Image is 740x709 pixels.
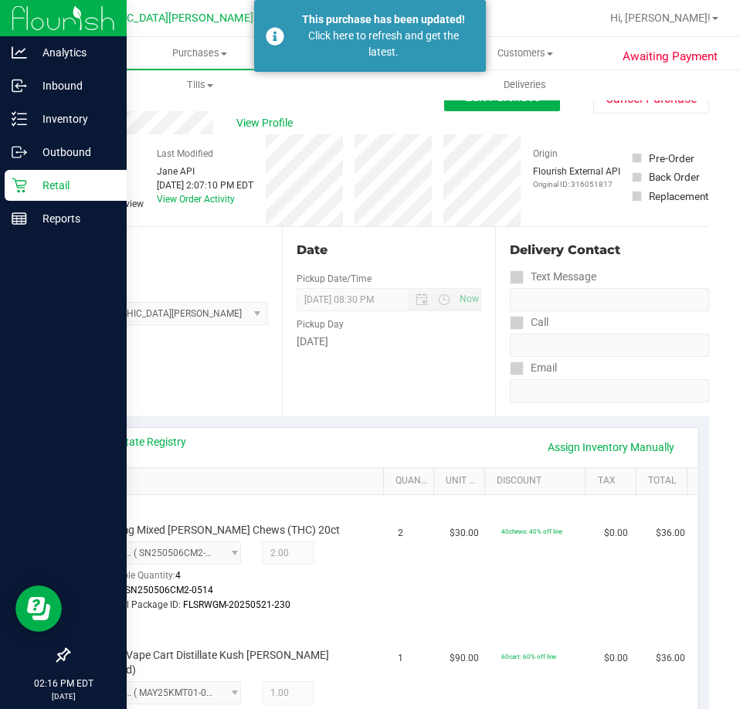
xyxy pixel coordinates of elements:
[598,475,630,487] a: Tax
[7,690,120,702] p: [DATE]
[538,434,684,460] a: Assign Inventory Manually
[91,475,377,487] a: SKU
[533,147,558,161] label: Origin
[656,651,685,666] span: $36.00
[37,69,362,101] a: Tills
[183,599,290,610] span: FLSRWGM-20250521-230
[7,677,120,690] p: 02:16 PM EDT
[93,434,186,449] a: View State Registry
[293,28,474,60] div: Click here to refresh and get the latest.
[649,151,694,166] div: Pre-Order
[501,653,556,660] span: 60cart: 60% off line
[297,272,372,286] label: Pickup Date/Time
[297,317,344,331] label: Pickup Day
[510,311,548,334] label: Call
[398,651,403,666] span: 1
[97,648,358,677] span: FT 1g Vape Cart Distillate Kush [PERSON_NAME] (Hybrid)
[37,46,362,60] span: Purchases
[297,334,482,350] div: [DATE]
[97,523,340,538] span: HT 5mg Mixed [PERSON_NAME] Chews (THC) 20ct
[497,475,579,487] a: Discount
[12,178,27,193] inline-svg: Retail
[293,12,474,28] div: This purchase has been updated!
[533,178,620,190] p: Original ID: 316051817
[604,651,628,666] span: $0.00
[175,570,181,581] span: 4
[157,147,213,161] label: Last Modified
[446,475,478,487] a: Unit Price
[27,209,120,228] p: Reports
[157,178,253,192] div: [DATE] 2:07:10 PM EDT
[63,12,253,25] span: [GEOGRAPHIC_DATA][PERSON_NAME]
[12,111,27,127] inline-svg: Inventory
[157,194,235,205] a: View Order Activity
[97,565,249,595] div: Available Quantity:
[236,115,298,131] span: View Profile
[510,266,596,288] label: Text Message
[297,241,482,260] div: Date
[533,165,620,190] div: Flourish External API
[97,599,181,610] span: Original Package ID:
[649,169,700,185] div: Back Order
[27,43,120,62] p: Analytics
[27,176,120,195] p: Retail
[398,526,403,541] span: 2
[37,37,362,70] a: Purchases
[501,528,562,535] span: 40chews: 40% off line
[15,585,62,632] iframe: Resource center
[450,526,479,541] span: $30.00
[68,241,268,260] div: Location
[649,188,708,204] div: Replacement
[604,526,628,541] span: $0.00
[510,241,709,260] div: Delivery Contact
[362,37,687,70] a: Customers
[362,69,687,101] a: Deliveries
[12,78,27,93] inline-svg: Inbound
[157,165,253,178] div: Jane API
[363,46,687,60] span: Customers
[12,45,27,60] inline-svg: Analytics
[27,110,120,128] p: Inventory
[648,475,681,487] a: Total
[623,48,718,66] span: Awaiting Payment
[12,144,27,160] inline-svg: Outbound
[510,288,709,311] input: Format: (999) 999-9999
[450,651,479,666] span: $90.00
[27,143,120,161] p: Outbound
[610,12,711,24] span: Hi, [PERSON_NAME]!
[483,78,567,92] span: Deliveries
[27,76,120,95] p: Inbound
[510,334,709,357] input: Format: (999) 999-9999
[510,357,557,379] label: Email
[125,585,213,595] span: SN250506CM2-0514
[38,78,362,92] span: Tills
[395,475,428,487] a: Quantity
[12,211,27,226] inline-svg: Reports
[656,526,685,541] span: $36.00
